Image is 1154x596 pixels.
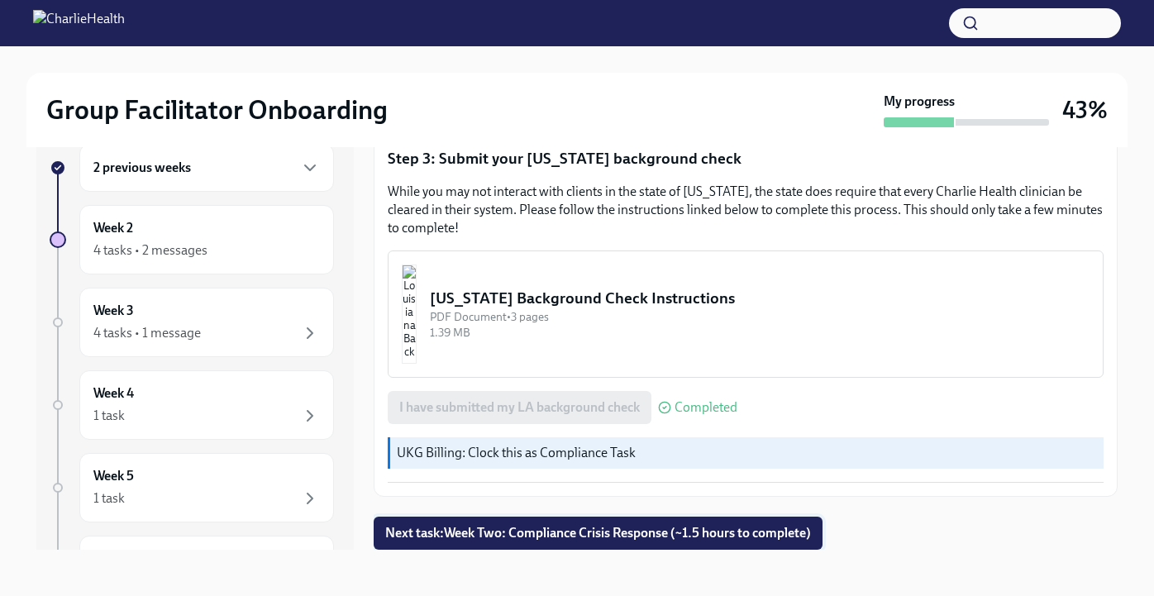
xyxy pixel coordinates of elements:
div: 1.39 MB [430,325,1090,341]
span: Next task : Week Two: Compliance Crisis Response (~1.5 hours to complete) [385,525,811,541]
p: While you may not interact with clients in the state of [US_STATE], the state does require that e... [388,183,1104,237]
div: PDF Document • 3 pages [430,309,1090,325]
div: 4 tasks • 2 messages [93,241,207,260]
h6: Week 5 [93,467,134,485]
strong: My progress [884,93,955,111]
div: 4 tasks • 1 message [93,324,201,342]
h3: 43% [1062,95,1108,125]
a: Week 24 tasks • 2 messages [50,205,334,274]
div: 1 task [93,407,125,425]
a: Week 34 tasks • 1 message [50,288,334,357]
a: Week 41 task [50,370,334,440]
img: CharlieHealth [33,10,125,36]
span: Completed [675,401,737,414]
div: 2 previous weeks [79,144,334,192]
div: 1 task [93,489,125,508]
h6: Week 3 [93,302,134,320]
p: UKG Billing: Clock this as Compliance Task [397,444,1097,462]
p: Step 3: Submit your [US_STATE] background check [388,148,1104,169]
h6: Week 4 [93,384,134,403]
h6: Week 2 [93,219,133,237]
div: [US_STATE] Background Check Instructions [430,288,1090,309]
button: Next task:Week Two: Compliance Crisis Response (~1.5 hours to complete) [374,517,823,550]
button: [US_STATE] Background Check InstructionsPDF Document•3 pages1.39 MB [388,250,1104,378]
img: Louisiana Background Check Instructions [402,265,417,364]
h2: Group Facilitator Onboarding [46,93,388,126]
h6: 2 previous weeks [93,159,191,177]
a: Week 51 task [50,453,334,522]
